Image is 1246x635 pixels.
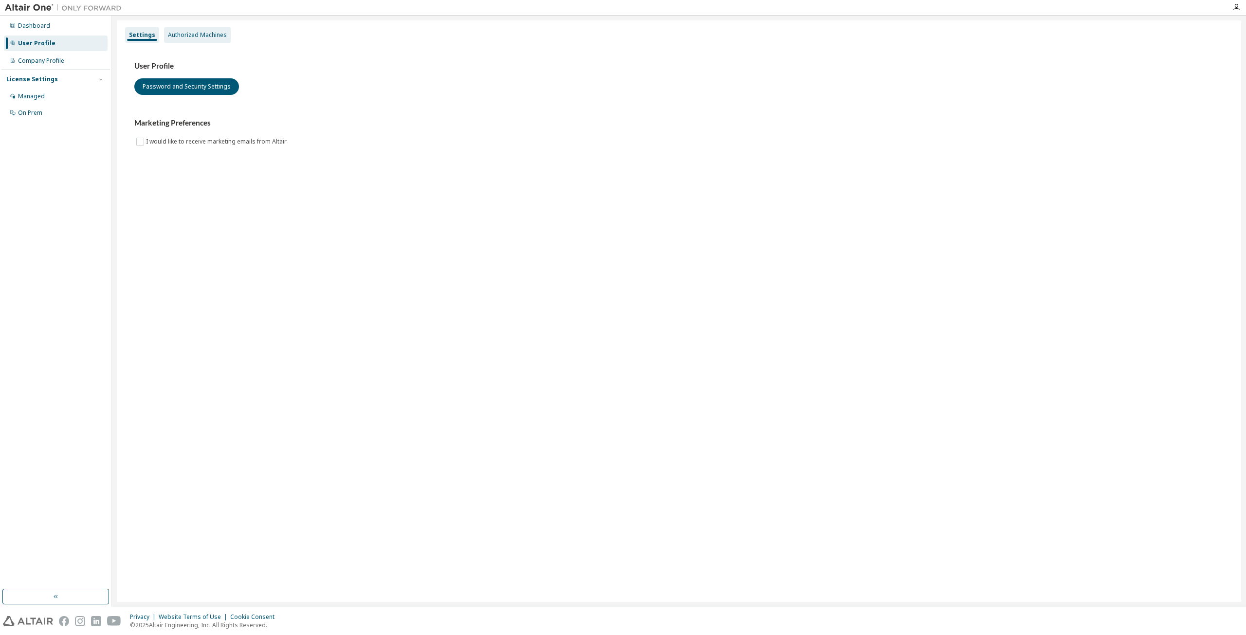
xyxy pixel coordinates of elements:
[91,616,101,626] img: linkedin.svg
[168,31,227,39] div: Authorized Machines
[18,39,55,47] div: User Profile
[75,616,85,626] img: instagram.svg
[134,118,1224,128] h3: Marketing Preferences
[146,136,289,147] label: I would like to receive marketing emails from Altair
[18,109,42,117] div: On Prem
[3,616,53,626] img: altair_logo.svg
[159,613,230,621] div: Website Terms of Use
[59,616,69,626] img: facebook.svg
[129,31,155,39] div: Settings
[5,3,127,13] img: Altair One
[130,621,280,629] p: © 2025 Altair Engineering, Inc. All Rights Reserved.
[130,613,159,621] div: Privacy
[107,616,121,626] img: youtube.svg
[18,57,64,65] div: Company Profile
[134,61,1224,71] h3: User Profile
[230,613,280,621] div: Cookie Consent
[18,22,50,30] div: Dashboard
[18,92,45,100] div: Managed
[6,75,58,83] div: License Settings
[134,78,239,95] button: Password and Security Settings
